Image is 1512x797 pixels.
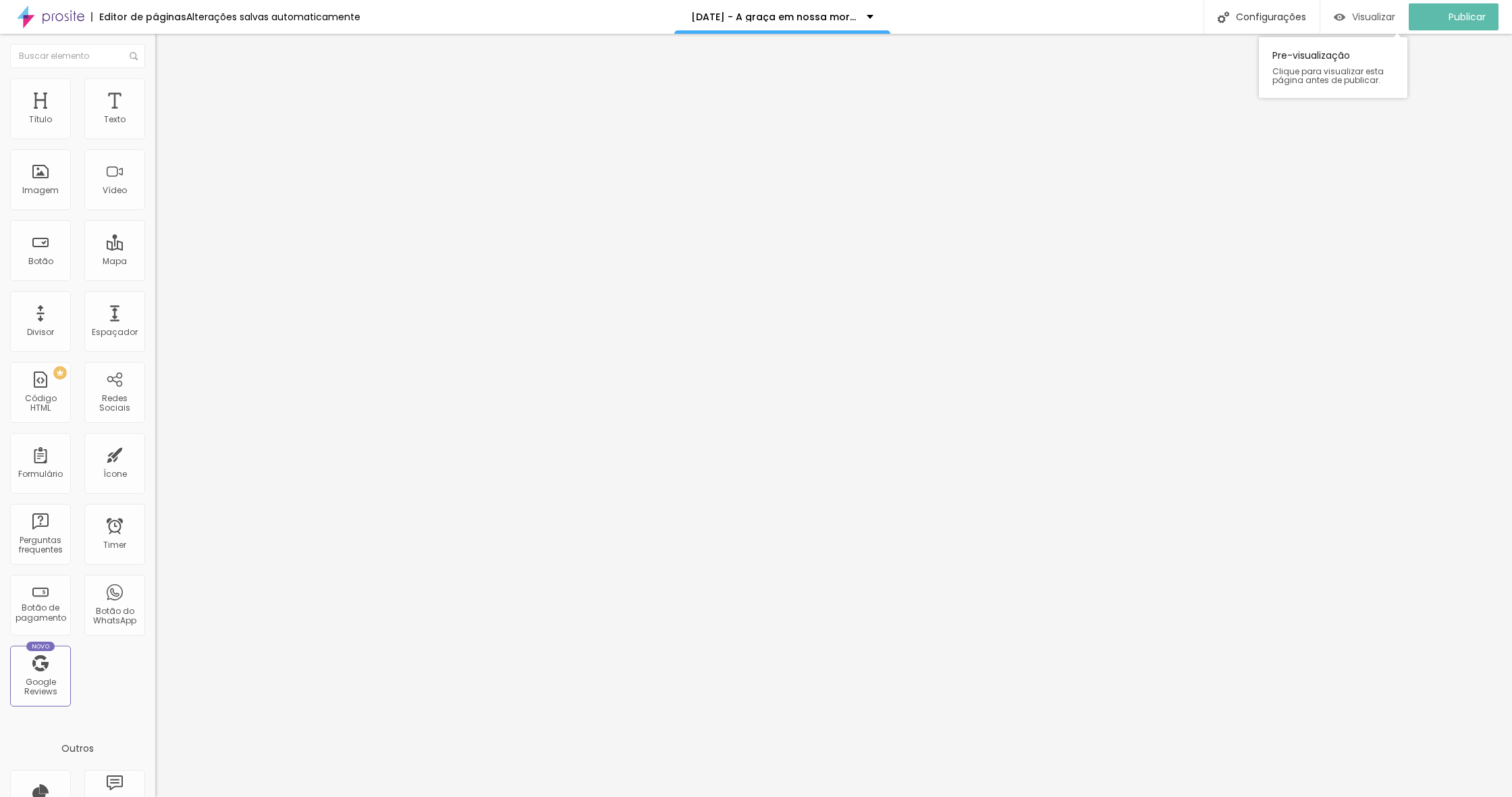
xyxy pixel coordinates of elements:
[103,540,126,550] div: Timer
[1259,37,1407,98] div: Pre-visualização
[104,115,126,124] div: Texto
[1352,11,1395,22] span: Visualizar
[88,607,141,626] div: Botão do WhatsApp
[186,12,360,22] div: Alterações salvas automaticamente
[13,677,67,697] div: Google Reviews
[26,642,55,651] div: Novo
[10,44,145,68] input: Buscar elemento
[27,328,54,337] div: Divisor
[92,328,138,337] div: Espaçador
[1409,3,1498,30] button: Publicar
[1334,11,1345,23] img: view-1.svg
[91,12,186,22] div: Editor de páginas
[22,186,59,195] div: Imagem
[29,115,52,124] div: Título
[103,257,127,266] div: Mapa
[130,52,138,60] img: Icone
[691,12,857,22] p: [DATE] - A graça em nossa morada
[103,469,127,479] div: Ícone
[1449,11,1486,22] span: Publicar
[28,257,53,266] div: Botão
[13,536,67,555] div: Perguntas frequentes
[88,394,141,413] div: Redes Sociais
[1218,11,1229,23] img: Icone
[1272,67,1394,84] span: Clique para visualizar esta página antes de publicar.
[13,394,67,413] div: Código HTML
[155,34,1512,797] iframe: Editor
[18,469,63,479] div: Formulário
[1320,3,1409,30] button: Visualizar
[103,186,127,195] div: Vídeo
[13,603,67,623] div: Botão de pagamento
